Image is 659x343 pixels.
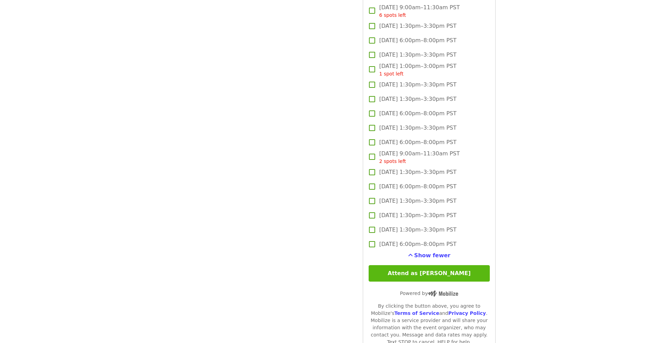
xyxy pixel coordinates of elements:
span: [DATE] 1:30pm–3:30pm PST [379,211,456,220]
span: [DATE] 6:00pm–8:00pm PST [379,36,456,45]
span: [DATE] 9:00am–11:30am PST [379,3,460,19]
span: [DATE] 1:30pm–3:30pm PST [379,168,456,176]
span: [DATE] 1:30pm–3:30pm PST [379,124,456,132]
span: [DATE] 1:00pm–3:00pm PST [379,62,456,78]
span: [DATE] 1:30pm–3:30pm PST [379,22,456,30]
span: Show fewer [414,252,451,259]
span: [DATE] 6:00pm–8:00pm PST [379,109,456,118]
a: Privacy Policy [448,310,486,316]
a: Terms of Service [394,310,439,316]
span: [DATE] 9:00am–11:30am PST [379,150,460,165]
button: Attend as [PERSON_NAME] [369,265,490,282]
span: [DATE] 1:30pm–3:30pm PST [379,95,456,103]
span: [DATE] 1:30pm–3:30pm PST [379,81,456,89]
span: [DATE] 1:30pm–3:30pm PST [379,226,456,234]
span: 1 spot left [379,71,404,76]
button: See more timeslots [408,251,451,260]
span: [DATE] 6:00pm–8:00pm PST [379,240,456,248]
span: 2 spots left [379,158,406,164]
span: [DATE] 1:30pm–3:30pm PST [379,51,456,59]
span: [DATE] 1:30pm–3:30pm PST [379,197,456,205]
img: Powered by Mobilize [428,291,458,297]
span: [DATE] 6:00pm–8:00pm PST [379,138,456,146]
span: 6 spots left [379,12,406,18]
span: Powered by [400,291,458,296]
span: [DATE] 6:00pm–8:00pm PST [379,182,456,191]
